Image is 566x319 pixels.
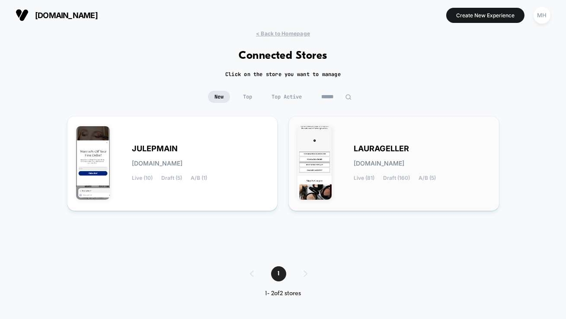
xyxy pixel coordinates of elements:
[354,175,374,181] span: Live (81)
[162,175,182,181] span: Draft (5)
[208,91,230,103] span: New
[534,7,550,24] div: MH
[237,91,259,103] span: Top
[354,146,409,152] span: LAURAGELLER
[271,266,286,281] span: 1
[132,146,178,152] span: JULEPMAIN
[256,30,310,37] span: < Back to Homepage
[76,126,110,200] img: JULEPMAIN
[191,175,208,181] span: A/B (1)
[225,71,341,78] h2: Click on the store you want to manage
[132,160,183,166] span: [DOMAIN_NAME]
[16,9,29,22] img: Visually logo
[265,91,308,103] span: Top Active
[419,175,436,181] span: A/B (5)
[446,8,524,23] button: Create New Experience
[297,126,332,200] img: LAURAGELLER
[13,8,100,22] button: [DOMAIN_NAME]
[354,160,404,166] span: [DOMAIN_NAME]
[239,50,327,62] h1: Connected Stores
[345,94,352,100] img: edit
[241,290,325,297] div: 1 - 2 of 2 stores
[132,175,153,181] span: Live (10)
[531,6,553,24] button: MH
[35,11,98,20] span: [DOMAIN_NAME]
[383,175,410,181] span: Draft (160)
